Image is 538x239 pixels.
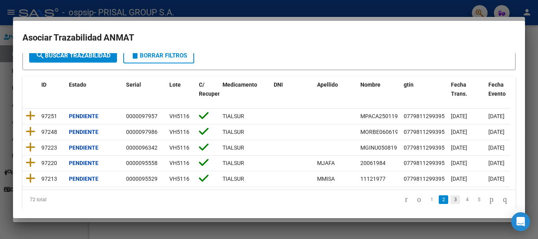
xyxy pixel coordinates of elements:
span: 97213 [41,176,57,182]
span: 0000095529 [126,176,158,182]
span: [DATE] [488,145,505,151]
li: page 4 [461,193,473,206]
span: [DATE] [488,113,505,119]
span: [DATE] [451,160,467,166]
span: 07798112993954 [404,145,448,151]
span: Fecha Trans. [451,82,467,97]
a: 4 [462,195,472,204]
span: 07798112993954 [404,113,448,119]
span: 97223 [41,145,57,151]
span: MJAFA [317,160,335,166]
datatable-header-cell: Estado [66,76,123,111]
a: 1 [427,195,436,204]
strong: Pendiente [69,113,98,119]
span: [DATE] [488,160,505,166]
span: Lote [169,82,181,88]
span: 07798112993954 [404,129,448,135]
span: Buscar Trazabilidad [35,52,111,59]
a: 3 [451,195,460,204]
li: page 5 [473,193,485,206]
div: Open Intercom Messenger [511,212,530,231]
span: 97248 [41,129,57,135]
span: 0000097986 [126,129,158,135]
span: 97220 [41,160,57,166]
a: go to previous page [414,195,425,204]
span: Borrar Filtros [130,52,187,59]
span: VH5116 [169,160,189,166]
span: TIALSUR [223,176,244,182]
span: Serial [126,82,141,88]
span: VH5116 [169,113,189,119]
datatable-header-cell: Serial [123,76,166,111]
span: 07798112993954 [404,160,448,166]
strong: Pendiente [69,145,98,151]
datatable-header-cell: ID [38,76,66,111]
span: [DATE] [451,113,467,119]
a: go to first page [401,195,411,204]
span: Medicamento [223,82,257,88]
datatable-header-cell: Fecha Evento [485,76,523,111]
span: VH5116 [169,145,189,151]
strong: Pendiente [69,160,98,166]
h2: Asociar Trazabilidad ANMAT [22,30,516,45]
a: go to next page [486,195,497,204]
span: MPACA25011985 [360,113,404,119]
span: VH5116 [169,129,189,135]
span: TIALSUR [223,160,244,166]
li: page 3 [449,193,461,206]
span: Apellido [317,82,338,88]
a: 5 [474,195,484,204]
span: Estado [69,82,86,88]
datatable-header-cell: gtin [401,76,448,111]
span: TIALSUR [223,145,244,151]
button: Buscar Trazabilidad [29,48,117,63]
span: TIALSUR [223,113,244,119]
span: [DATE] [451,145,467,151]
span: MMISA [317,176,335,182]
strong: Pendiente [69,129,98,135]
datatable-header-cell: Medicamento [219,76,271,111]
a: go to last page [499,195,510,204]
span: ID [41,82,46,88]
span: [DATE] [451,176,467,182]
span: 20061984 [360,160,386,166]
span: MORBE06061971 [360,129,404,135]
span: [DATE] [451,129,467,135]
span: Fecha Evento [488,82,506,97]
datatable-header-cell: Nombre [357,76,401,111]
datatable-header-cell: C/ Recupero [196,76,219,111]
span: DNI [274,82,283,88]
span: 11121977 [360,176,386,182]
div: 72 total [22,190,120,209]
button: Borrar Filtros [123,48,194,63]
span: [DATE] [488,176,505,182]
strong: Pendiente [69,176,98,182]
span: 97251 [41,113,57,119]
mat-icon: delete [130,50,140,60]
span: gtin [404,82,414,88]
li: page 1 [426,193,438,206]
mat-icon: search [35,50,45,60]
li: page 2 [438,193,449,206]
span: 07798112993954 [404,176,448,182]
span: [DATE] [488,129,505,135]
span: C/ Recupero [199,82,223,97]
span: 0000097957 [126,113,158,119]
span: 0000095558 [126,160,158,166]
span: TIALSUR [223,129,244,135]
a: 2 [439,195,448,204]
span: MGINU05081995 [360,145,403,151]
span: 0000096342 [126,145,158,151]
datatable-header-cell: Fecha Trans. [448,76,485,111]
span: VH5116 [169,176,189,182]
datatable-header-cell: Lote [166,76,196,111]
datatable-header-cell: DNI [271,76,314,111]
span: Nombre [360,82,380,88]
datatable-header-cell: Apellido [314,76,357,111]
